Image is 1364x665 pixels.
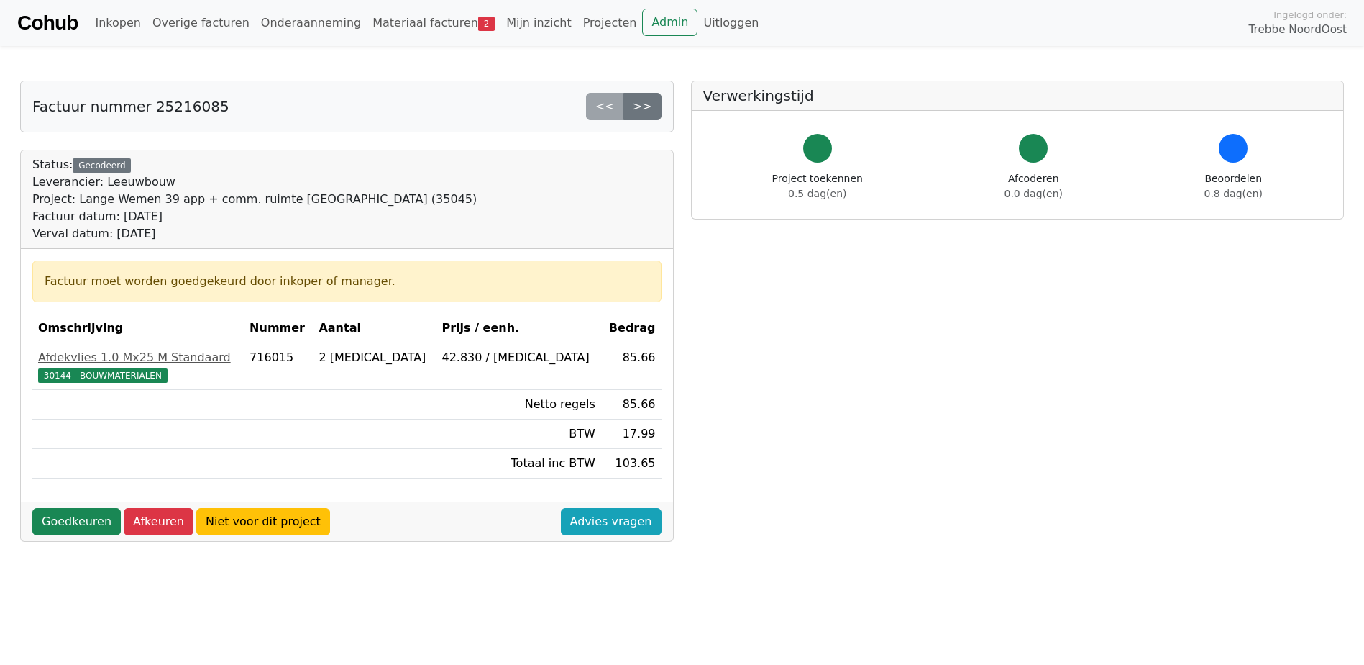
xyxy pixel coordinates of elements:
th: Nummer [244,314,313,343]
div: Afdekvlies 1.0 Mx25 M Standaard [38,349,238,366]
a: Projecten [577,9,643,37]
div: Factuur moet worden goedgekeurd door inkoper of manager. [45,273,649,290]
span: 0.8 dag(en) [1204,188,1263,199]
th: Omschrijving [32,314,244,343]
div: 2 [MEDICAL_DATA] [319,349,430,366]
td: BTW [436,420,600,449]
span: 30144 - BOUWMATERIALEN [38,368,168,383]
a: Afdekvlies 1.0 Mx25 M Standaard30144 - BOUWMATERIALEN [38,349,238,384]
a: Advies vragen [561,508,662,535]
td: 716015 [244,343,313,390]
span: Ingelogd onder: [1273,8,1347,22]
span: 0.0 dag(en) [1004,188,1063,199]
td: 85.66 [601,343,662,390]
td: Totaal inc BTW [436,449,600,479]
span: Trebbe NoordOost [1249,22,1347,38]
div: Afcoderen [1004,171,1063,202]
a: Onderaanneming [255,9,367,37]
a: Cohub [17,6,78,40]
div: Verval datum: [DATE] [32,225,477,243]
th: Bedrag [601,314,662,343]
a: Niet voor dit project [196,508,330,535]
a: Afkeuren [124,508,193,535]
div: Status: [32,156,477,243]
a: Inkopen [89,9,146,37]
h5: Verwerkingstijd [703,87,1332,104]
a: Mijn inzicht [500,9,577,37]
td: 85.66 [601,390,662,420]
div: Beoordelen [1204,171,1263,202]
h5: Factuur nummer 25216085 [32,98,229,115]
div: 42.830 / [MEDICAL_DATA] [441,349,595,366]
td: 103.65 [601,449,662,479]
th: Aantal [313,314,436,343]
a: >> [623,93,662,120]
span: 0.5 dag(en) [788,188,846,199]
span: 2 [478,17,495,31]
div: Project: Lange Wemen 39 app + comm. ruimte [GEOGRAPHIC_DATA] (35045) [32,191,477,208]
a: Overige facturen [147,9,255,37]
div: Factuur datum: [DATE] [32,208,477,225]
td: Netto regels [436,390,600,420]
th: Prijs / eenh. [436,314,600,343]
a: Materiaal facturen2 [367,9,500,37]
div: Gecodeerd [73,158,131,173]
div: Leverancier: Leeuwbouw [32,173,477,191]
a: Goedkeuren [32,508,121,535]
a: Uitloggen [697,9,764,37]
a: Admin [642,9,697,36]
div: Project toekennen [772,171,863,202]
td: 17.99 [601,420,662,449]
